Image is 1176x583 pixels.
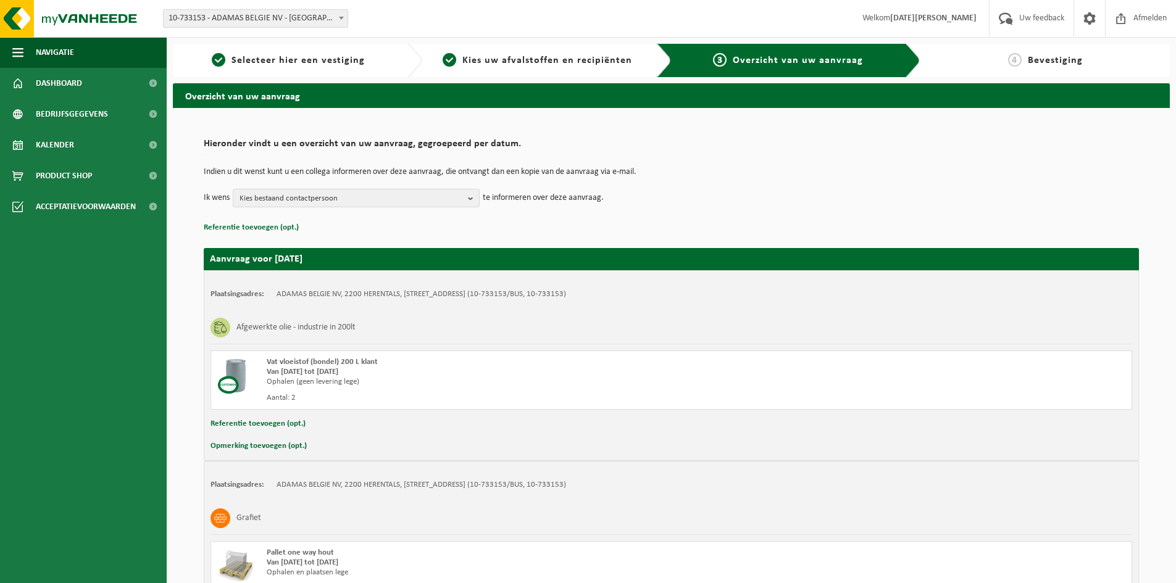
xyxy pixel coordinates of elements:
span: Navigatie [36,37,74,68]
strong: [DATE][PERSON_NAME] [890,14,977,23]
button: Referentie toevoegen (opt.) [204,220,299,236]
span: 10-733153 - ADAMAS BELGIE NV - HERENTALS [164,10,348,27]
span: 3 [713,53,727,67]
span: Kies bestaand contactpersoon [240,189,463,208]
div: Ophalen en plaatsen lege [267,568,721,577]
strong: Aanvraag voor [DATE] [210,254,302,264]
span: Vat vloeistof (bondel) 200 L klant [267,358,378,366]
h3: Afgewerkte olie - industrie in 200lt [236,318,356,337]
td: ADAMAS BELGIE NV, 2200 HERENTALS, [STREET_ADDRESS] (10-733153/BUS, 10-733153) [277,289,566,299]
button: Referentie toevoegen (opt.) [211,416,306,432]
strong: Van [DATE] tot [DATE] [267,368,338,376]
span: Dashboard [36,68,82,99]
strong: Plaatsingsadres: [211,290,264,298]
div: Aantal: 2 [267,393,721,403]
button: Kies bestaand contactpersoon [233,189,480,207]
span: Product Shop [36,160,92,191]
span: Acceptatievoorwaarden [36,191,136,222]
button: Opmerking toevoegen (opt.) [211,438,307,454]
strong: Van [DATE] tot [DATE] [267,558,338,566]
p: Indien u dit wenst kunt u een collega informeren over deze aanvraag, die ontvangt dan een kopie v... [204,168,1139,176]
span: Bedrijfsgegevens [36,99,108,130]
p: te informeren over deze aanvraag. [483,189,604,207]
span: 4 [1008,53,1022,67]
p: Ik wens [204,189,230,207]
a: 2Kies uw afvalstoffen en recipiënten [428,53,647,68]
span: Kalender [36,130,74,160]
span: Pallet one way hout [267,548,334,556]
img: LP-LD-00200-CU.png [217,357,254,394]
a: 1Selecteer hier een vestiging [179,53,398,68]
div: Ophalen (geen levering lege) [267,377,721,387]
span: 10-733153 - ADAMAS BELGIE NV - HERENTALS [163,9,348,28]
span: Kies uw afvalstoffen en recipiënten [462,56,632,65]
h3: Grafiet [236,508,261,528]
span: 1 [212,53,225,67]
span: Overzicht van uw aanvraag [733,56,863,65]
h2: Overzicht van uw aanvraag [173,83,1170,107]
span: Selecteer hier een vestiging [231,56,365,65]
h2: Hieronder vindt u een overzicht van uw aanvraag, gegroepeerd per datum. [204,139,1139,155]
strong: Plaatsingsadres: [211,481,264,489]
span: 2 [443,53,456,67]
span: Bevestiging [1028,56,1083,65]
td: ADAMAS BELGIE NV, 2200 HERENTALS, [STREET_ADDRESS] (10-733153/BUS, 10-733153) [277,480,566,490]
